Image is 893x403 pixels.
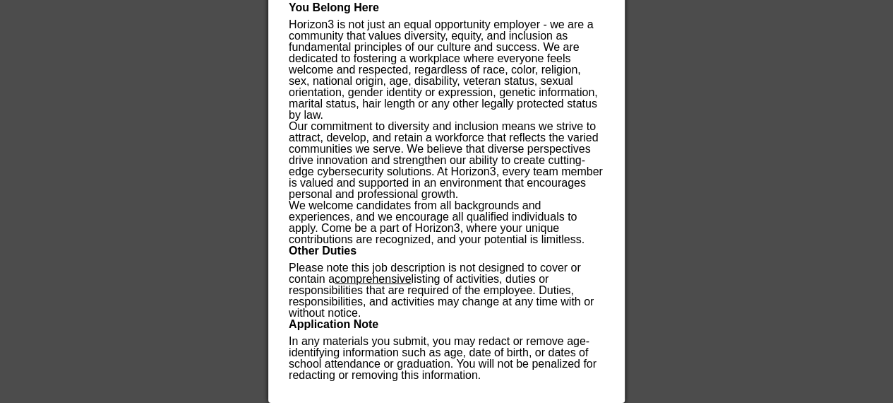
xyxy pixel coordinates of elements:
p: Please note this job description is not designed to cover or contain a listing of activities, dut... [289,262,604,319]
u: comprehensive [335,273,412,285]
p: Our commitment to diversity and inclusion means we strive to attract, develop, and retain a workf... [289,121,604,200]
strong: Other Duties [289,245,356,257]
p: Horizon3 is not just an equal opportunity employer - we are a community that values diversity, eq... [289,19,604,121]
strong: Application Note [289,318,378,330]
strong: You Belong Here [289,1,379,13]
p: In any materials you submit, you may redact or remove age-identifying information such as age, da... [289,336,604,381]
p: We welcome candidates from all backgrounds and experiences, and we encourage all qualified indivi... [289,200,604,245]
